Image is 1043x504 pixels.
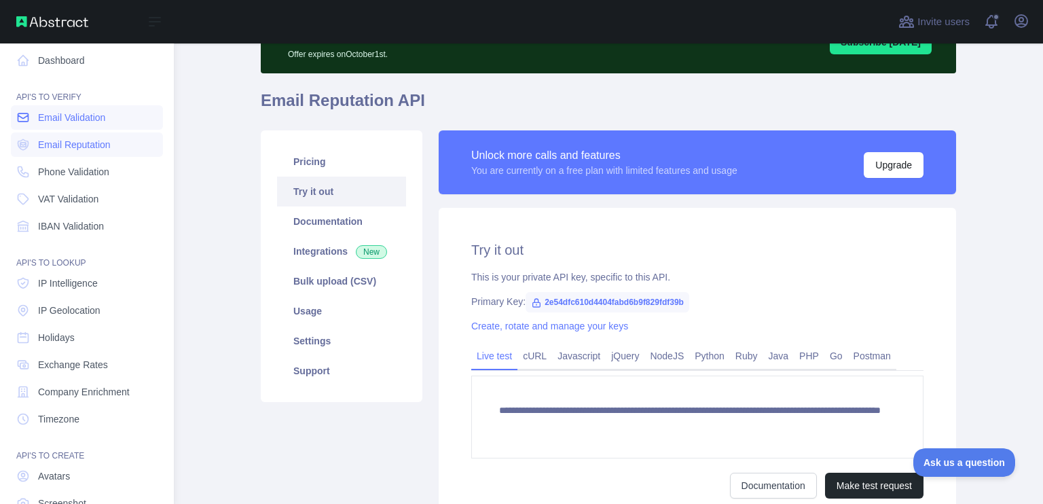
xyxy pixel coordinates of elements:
a: Avatars [11,464,163,488]
a: Support [277,356,406,386]
a: Documentation [277,206,406,236]
a: Create, rotate and manage your keys [471,321,628,331]
span: Holidays [38,331,75,344]
a: cURL [517,345,552,367]
a: Live test [471,345,517,367]
span: Phone Validation [38,165,109,179]
a: Python [689,345,730,367]
a: IBAN Validation [11,214,163,238]
a: NodeJS [644,345,689,367]
div: Unlock more calls and features [471,147,737,164]
span: 2e54dfc610d4404fabd6b9f829fdf39b [526,292,689,312]
button: Upgrade [864,152,923,178]
span: VAT Validation [38,192,98,206]
div: API'S TO VERIFY [11,75,163,103]
span: Avatars [38,469,70,483]
a: Phone Validation [11,160,163,184]
span: Company Enrichment [38,385,130,399]
span: Timezone [38,412,79,426]
img: Abstract API [16,16,88,27]
a: Timezone [11,407,163,431]
a: Pricing [277,147,406,177]
a: PHP [794,345,824,367]
span: Exchange Rates [38,358,108,372]
a: Go [824,345,848,367]
div: API'S TO LOOKUP [11,241,163,268]
a: Integrations New [277,236,406,266]
div: API'S TO CREATE [11,434,163,461]
a: Try it out [277,177,406,206]
iframe: Toggle Customer Support [913,448,1016,477]
button: Make test request [825,473,923,499]
div: Primary Key: [471,295,923,308]
a: Email Validation [11,105,163,130]
a: Email Reputation [11,132,163,157]
h1: Email Reputation API [261,90,956,122]
a: Javascript [552,345,606,367]
a: Holidays [11,325,163,350]
a: Exchange Rates [11,353,163,377]
a: Usage [277,296,406,326]
span: Email Validation [38,111,105,124]
a: Dashboard [11,48,163,73]
a: Bulk upload (CSV) [277,266,406,296]
h2: Try it out [471,240,923,259]
a: Documentation [730,473,817,499]
span: IP Geolocation [38,304,100,317]
a: Company Enrichment [11,380,163,404]
a: IP Geolocation [11,298,163,323]
a: jQuery [606,345,644,367]
p: Offer expires on October 1st. [288,43,661,60]
a: Ruby [730,345,763,367]
span: IP Intelligence [38,276,98,290]
span: Email Reputation [38,138,111,151]
button: Invite users [896,11,972,33]
span: IBAN Validation [38,219,104,233]
span: New [356,245,387,259]
span: Invite users [917,14,970,30]
a: IP Intelligence [11,271,163,295]
div: This is your private API key, specific to this API. [471,270,923,284]
a: VAT Validation [11,187,163,211]
div: You are currently on a free plan with limited features and usage [471,164,737,177]
a: Java [763,345,794,367]
a: Settings [277,326,406,356]
a: Postman [848,345,896,367]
